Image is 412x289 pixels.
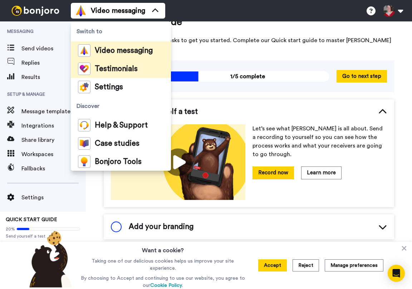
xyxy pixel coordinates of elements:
span: Replies [21,59,86,67]
img: tm-color.svg [78,63,90,75]
span: Quick start guide [104,15,394,29]
span: Results [21,73,86,81]
span: Integrations [21,121,86,130]
span: Send videos [21,44,86,53]
h3: Want a cookie? [142,242,184,255]
a: Testimonials [71,60,171,78]
img: bj-logo-header-white.svg [9,6,62,16]
button: Record now [252,166,294,179]
span: Here are some tips and tasks to get you started. Complete our Quick start guide to master [PERSON... [104,36,394,53]
a: Cookie Policy [150,283,182,288]
img: vm-color.svg [75,5,87,16]
span: QUICK START GUIDE [6,217,57,222]
button: Accept [258,259,287,271]
span: Discover [71,96,171,116]
button: Reject [293,259,319,271]
p: Taking one of our delicious cookies helps us improve your site experience. [79,258,247,272]
a: Video messaging [71,41,171,60]
img: bear-with-cookie.png [23,230,76,288]
div: Open Intercom Messenger [388,265,405,282]
p: Let’s see what [PERSON_NAME] is all about. Send a recording to yourself so you can see how the pr... [252,124,387,159]
img: settings-colored.svg [78,81,90,93]
span: Video messaging [95,47,153,54]
a: Case studies [71,134,171,153]
img: help-and-support-colored.svg [78,119,90,131]
span: Bonjoro Tools [95,158,142,165]
span: Send yourself a test [6,233,80,239]
span: Help & Support [95,122,148,129]
span: Switch to [71,21,171,41]
span: Testimonials [95,65,138,73]
span: Fallbacks [21,164,86,173]
img: vm-color.svg [78,44,90,57]
span: Add your branding [129,221,193,232]
a: Help & Support [71,116,171,134]
span: 20% [6,226,15,232]
button: Manage preferences [325,259,383,271]
a: Settings [71,78,171,96]
span: 1/5 complete [166,71,329,82]
p: By choosing to Accept and continuing to use our website, you agree to our . [79,275,247,289]
button: Go to next step [337,70,387,83]
span: Settings [21,193,86,202]
button: Learn more [301,166,342,179]
img: case-study-colored.svg [78,137,90,150]
span: Case studies [95,140,139,147]
a: Bonjoro Tools [71,153,171,171]
span: Share library [21,136,86,144]
img: bj-tools-colored.svg [78,155,90,168]
span: Message template [21,107,86,116]
span: Settings [95,84,123,91]
span: Video messaging [91,6,145,16]
span: Workspaces [21,150,86,159]
img: 178eb3909c0dc23ce44563bdb6dc2c11.jpg [111,124,245,200]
